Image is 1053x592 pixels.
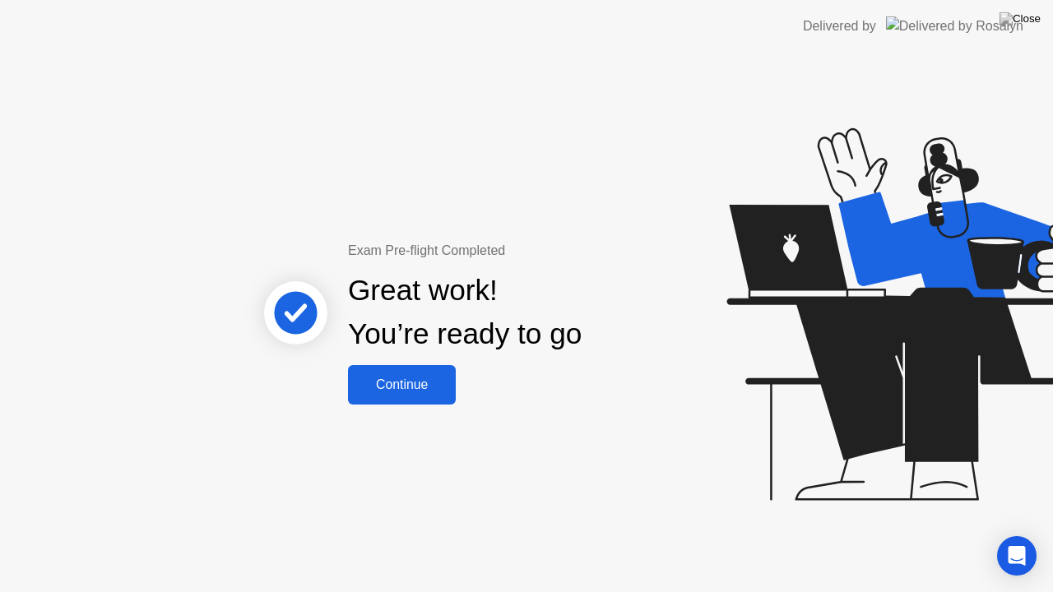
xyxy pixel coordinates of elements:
div: Great work! You’re ready to go [348,269,582,356]
img: Delivered by Rosalyn [886,16,1023,35]
div: Delivered by [803,16,876,36]
img: Close [1000,12,1041,25]
div: Continue [353,377,451,392]
div: Exam Pre-flight Completed [348,241,688,261]
button: Continue [348,365,456,405]
div: Open Intercom Messenger [997,536,1037,576]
